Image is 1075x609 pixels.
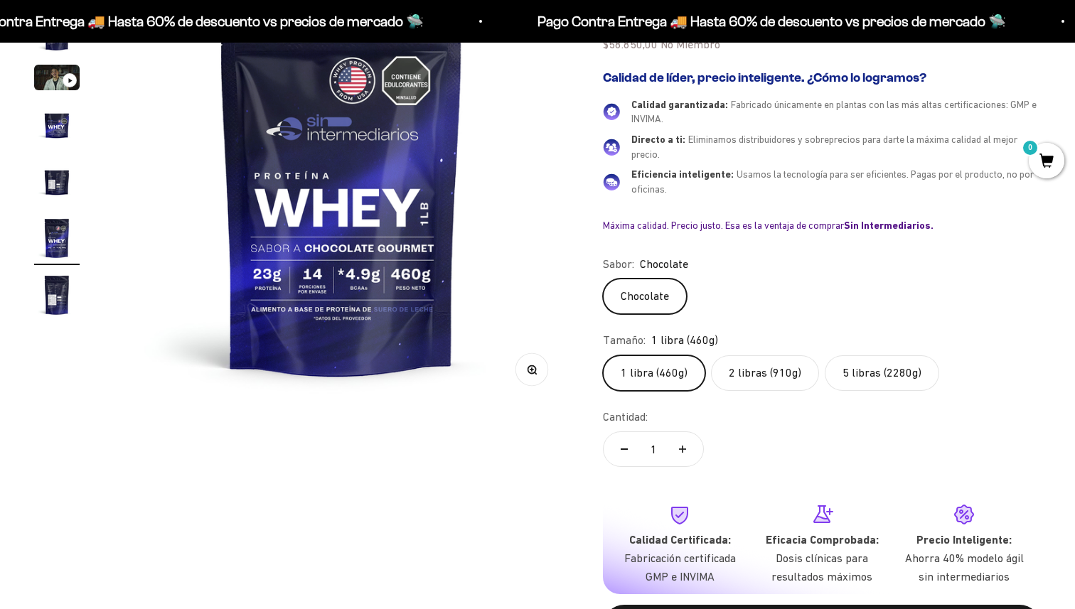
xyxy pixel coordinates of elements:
p: Fabricación certificada GMP e INVIMA [620,549,739,586]
strong: Eficacia Comprobada: [766,533,879,546]
span: Chocolate [640,255,688,274]
button: Aumentar cantidad [662,432,703,466]
button: Ir al artículo 7 [34,272,80,322]
span: Fabricado únicamente en plantas con las más altas certificaciones: GMP e INVIMA. [631,99,1037,125]
mark: 0 [1022,139,1039,156]
legend: Tamaño: [603,331,646,350]
span: Usamos la tecnología para ser eficientes. Pagas por el producto, no por oficinas. [631,168,1034,195]
span: Eliminamos distribuidores y sobreprecios para darte la máxima calidad al mejor precio. [631,134,1017,160]
strong: Calidad Certificada: [629,533,731,546]
img: Eficiencia inteligente [603,173,620,190]
button: Ir al artículo 5 [34,158,80,208]
label: Cantidad: [603,408,648,426]
span: 1 libra (460g) [651,331,718,350]
img: Directo a ti [603,139,620,156]
span: Calidad garantizada: [631,99,728,110]
b: Sin Intermediarios. [844,220,934,231]
strong: Precio Inteligente: [916,533,1012,546]
p: Pago Contra Entrega 🚚 Hasta 60% de descuento vs precios de mercado 🛸 [535,10,1004,33]
span: $58.850,00 [603,38,658,50]
legend: Sabor: [603,255,634,274]
img: Proteína Whey - Chocolate [34,272,80,318]
img: Proteína Whey - Chocolate [34,215,80,261]
p: Dosis clínicas para resultados máximos [762,549,882,586]
h2: Calidad de líder, precio inteligente. ¿Cómo lo logramos? [603,70,1041,86]
button: Reducir cantidad [604,432,645,466]
span: Directo a ti: [631,134,685,145]
span: Eficiencia inteligente: [631,168,734,180]
button: Ir al artículo 4 [34,102,80,151]
button: Ir al artículo 6 [34,215,80,265]
img: Proteína Whey - Chocolate [34,102,80,147]
div: Máxima calidad. Precio justo. Esa es la ventaja de comprar [603,219,1041,232]
p: Ahorra 40% modelo ágil sin intermediarios [904,549,1024,586]
img: Calidad garantizada [603,103,620,120]
button: Ir al artículo 3 [34,65,80,95]
a: 0 [1029,154,1064,170]
img: Proteína Whey - Chocolate [34,158,80,204]
span: No Miembro [660,38,720,50]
